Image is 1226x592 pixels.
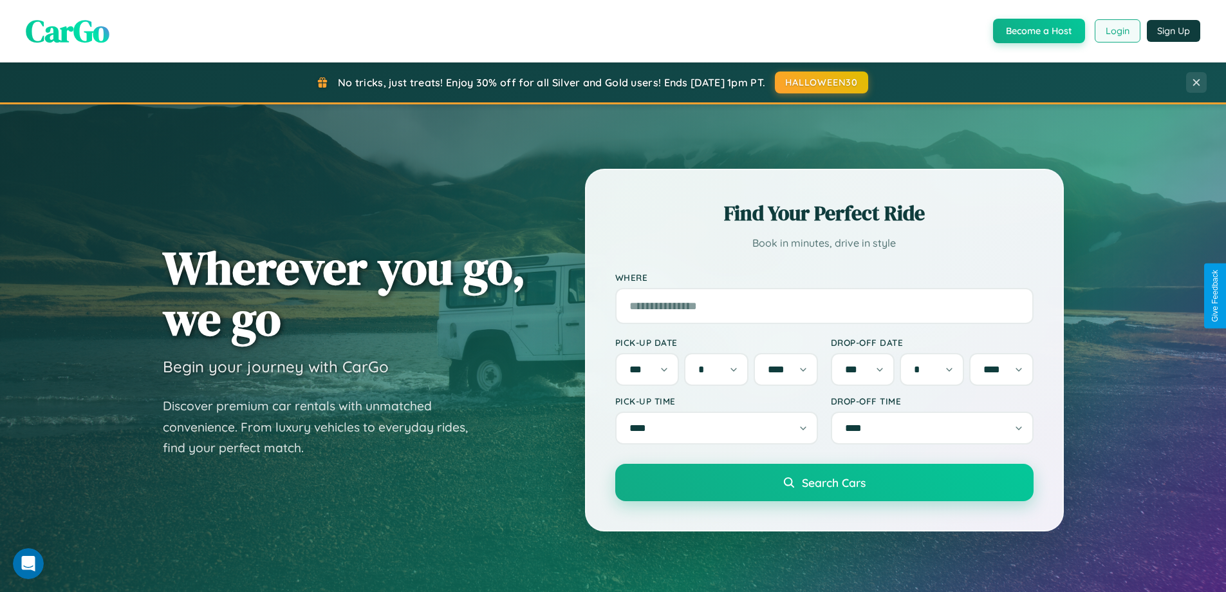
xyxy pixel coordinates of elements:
[163,396,485,459] p: Discover premium car rentals with unmatched convenience. From luxury vehicles to everyday rides, ...
[802,475,866,490] span: Search Cars
[831,396,1034,406] label: Drop-off Time
[615,234,1034,253] p: Book in minutes, drive in style
[615,199,1034,227] h2: Find Your Perfect Ride
[615,272,1034,283] label: Where
[13,548,44,579] iframe: Intercom live chat
[338,76,765,89] span: No tricks, just treats! Enjoy 30% off for all Silver and Gold users! Ends [DATE] 1pm PT.
[615,337,818,348] label: Pick-up Date
[831,337,1034,348] label: Drop-off Date
[26,10,109,52] span: CarGo
[615,396,818,406] label: Pick-up Time
[993,19,1085,43] button: Become a Host
[1147,20,1200,42] button: Sign Up
[163,357,389,376] h3: Begin your journey with CarGo
[615,464,1034,501] button: Search Cars
[775,72,868,93] button: HALLOWEEN30
[1211,270,1220,322] div: Give Feedback
[163,242,526,344] h1: Wherever you go, we go
[1095,19,1140,43] button: Login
